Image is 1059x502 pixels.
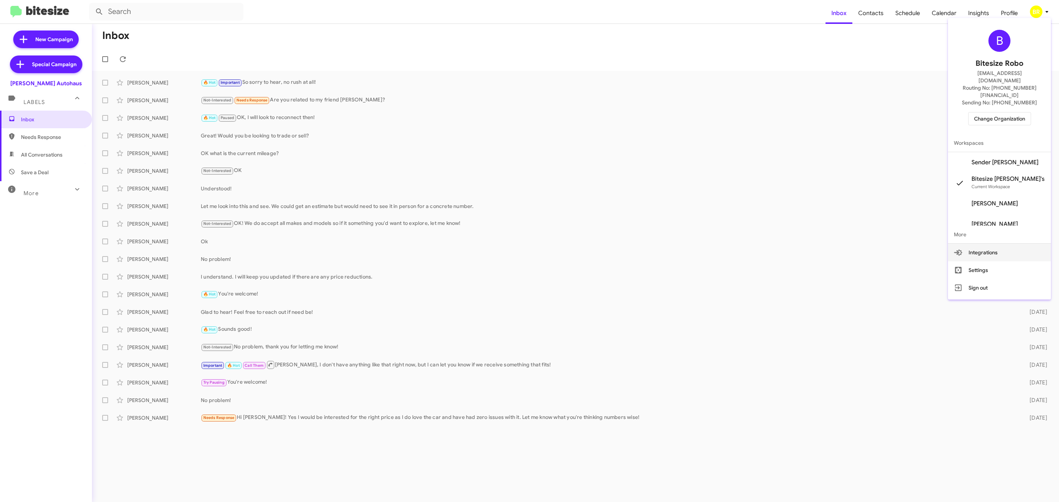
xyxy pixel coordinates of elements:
[971,184,1010,189] span: Current Workspace
[974,112,1025,125] span: Change Organization
[948,226,1051,243] span: More
[971,175,1045,183] span: Bitesize [PERSON_NAME]'s
[948,261,1051,279] button: Settings
[957,69,1042,84] span: [EMAIL_ADDRESS][DOMAIN_NAME]
[948,244,1051,261] button: Integrations
[976,58,1023,69] span: Bitesize Robo
[971,159,1038,166] span: Sender [PERSON_NAME]
[988,30,1010,52] div: B
[971,220,1018,228] span: [PERSON_NAME]
[968,112,1031,125] button: Change Organization
[957,84,1042,99] span: Routing No: [PHONE_NUMBER][FINANCIAL_ID]
[948,134,1051,152] span: Workspaces
[948,279,1051,297] button: Sign out
[971,200,1018,207] span: [PERSON_NAME]
[962,99,1037,106] span: Sending No: [PHONE_NUMBER]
